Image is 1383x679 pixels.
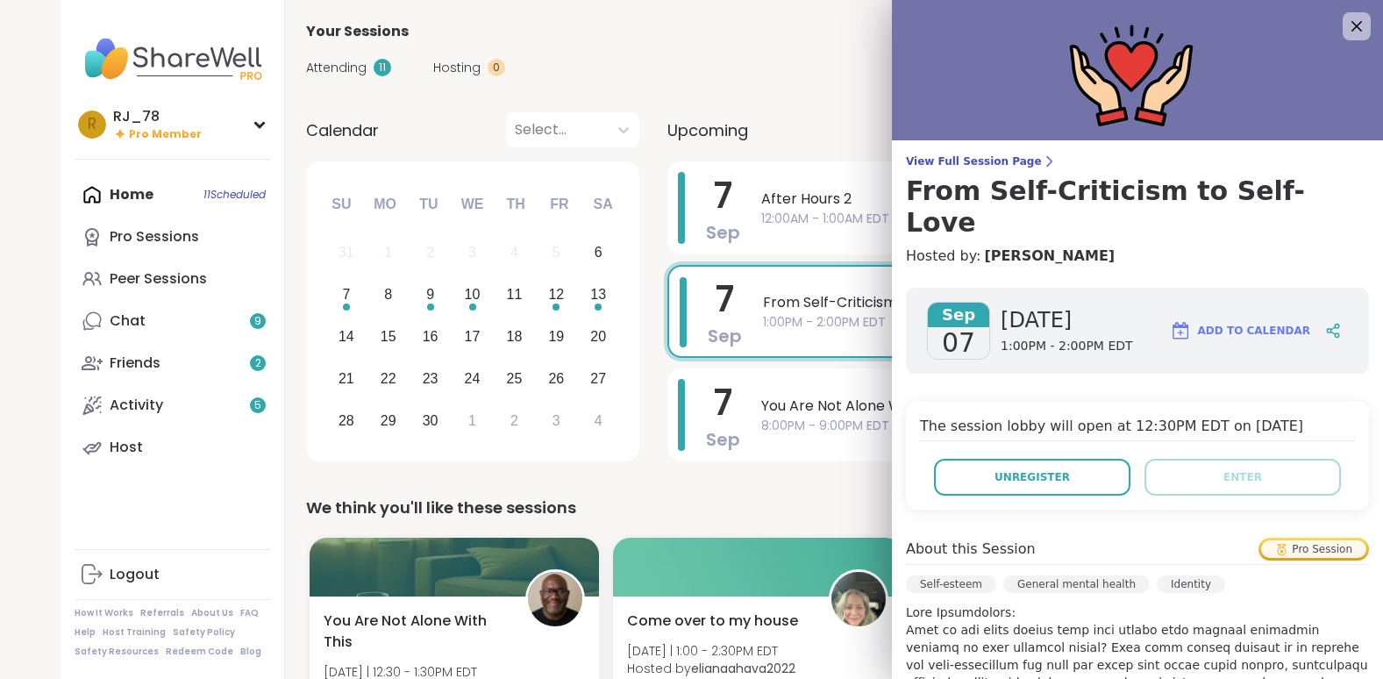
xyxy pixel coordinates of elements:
[306,59,367,77] span: Attending
[761,189,1271,210] span: After Hours 2
[538,234,575,272] div: Not available Friday, September 5th, 2025
[528,572,582,626] img: JonathanT
[906,154,1369,239] a: View Full Session PageFrom Self-Criticism to Self-Love
[110,269,207,289] div: Peer Sessions
[538,360,575,397] div: Choose Friday, September 26th, 2025
[548,367,564,390] div: 26
[580,318,617,356] div: Choose Saturday, September 20th, 2025
[1261,540,1366,558] div: Pro Session
[381,367,396,390] div: 22
[548,282,564,306] div: 12
[583,185,622,224] div: Sa
[423,367,438,390] div: 23
[706,427,740,452] span: Sep
[580,234,617,272] div: Choose Saturday, September 6th, 2025
[88,113,96,136] span: R
[110,438,143,457] div: Host
[426,240,434,264] div: 2
[507,367,523,390] div: 25
[75,646,159,658] a: Safety Resources
[75,626,96,639] a: Help
[488,59,505,76] div: 0
[328,276,366,314] div: Choose Sunday, September 7th, 2025
[103,626,166,639] a: Host Training
[411,234,449,272] div: Not available Tuesday, September 2nd, 2025
[920,416,1355,441] h4: The session lobby will open at 12:30PM EDT on [DATE]
[384,282,392,306] div: 8
[1223,469,1262,485] span: Enter
[453,276,491,314] div: Choose Wednesday, September 10th, 2025
[381,409,396,432] div: 29
[75,426,270,468] a: Host
[465,325,481,348] div: 17
[510,409,518,432] div: 2
[580,360,617,397] div: Choose Saturday, September 27th, 2025
[580,402,617,440] div: Choose Saturday, October 4th, 2025
[306,21,409,42] span: Your Sessions
[906,575,996,593] div: Self-esteem
[328,318,366,356] div: Choose Sunday, September 14th, 2025
[110,565,160,584] div: Logout
[322,185,360,224] div: Su
[495,276,533,314] div: Choose Thursday, September 11th, 2025
[465,282,481,306] div: 10
[538,276,575,314] div: Choose Friday, September 12th, 2025
[254,314,261,329] span: 9
[423,325,438,348] div: 16
[453,234,491,272] div: Not available Wednesday, September 3rd, 2025
[538,318,575,356] div: Choose Friday, September 19th, 2025
[426,282,434,306] div: 9
[994,469,1070,485] span: Unregister
[453,402,491,440] div: Choose Wednesday, October 1st, 2025
[369,360,407,397] div: Choose Monday, September 22nd, 2025
[984,246,1115,267] a: [PERSON_NAME]
[507,282,523,306] div: 11
[75,216,270,258] a: Pro Sessions
[667,118,748,142] span: Upcoming
[714,171,732,220] span: 7
[173,626,235,639] a: Safety Policy
[495,402,533,440] div: Choose Thursday, October 2nd, 2025
[552,409,560,432] div: 3
[369,402,407,440] div: Choose Monday, September 29th, 2025
[366,185,404,224] div: Mo
[113,107,202,126] div: RJ_78
[580,276,617,314] div: Choose Saturday, September 13th, 2025
[240,646,261,658] a: Blog
[374,59,391,76] div: 11
[75,342,270,384] a: Friends2
[590,325,606,348] div: 20
[761,210,1271,228] span: 12:00AM - 1:00AM EDT
[1162,310,1318,352] button: Add to Calendar
[369,234,407,272] div: Not available Monday, September 1st, 2025
[1001,306,1133,334] span: [DATE]
[453,318,491,356] div: Choose Wednesday, September 17th, 2025
[627,611,798,632] span: Come over to my house
[627,660,795,677] span: Hosted by
[110,396,163,415] div: Activity
[495,360,533,397] div: Choose Thursday, September 25th, 2025
[166,646,233,658] a: Redeem Code
[328,234,366,272] div: Not available Sunday, August 31st, 2025
[411,360,449,397] div: Choose Tuesday, September 23rd, 2025
[763,313,1269,332] span: 1:00PM - 2:00PM EDT
[465,367,481,390] div: 24
[1170,320,1191,341] img: ShareWell Logomark
[433,59,481,77] span: Hosting
[306,496,1302,520] div: We think you'll like these sessions
[906,246,1369,267] h4: Hosted by:
[339,409,354,432] div: 28
[453,185,491,224] div: We
[129,127,202,142] span: Pro Member
[384,240,392,264] div: 1
[831,572,886,626] img: elianaahava2022
[75,28,270,89] img: ShareWell Nav Logo
[495,234,533,272] div: Not available Thursday, September 4th, 2025
[140,607,184,619] a: Referrals
[1003,575,1150,593] div: General mental health
[339,325,354,348] div: 14
[342,282,350,306] div: 7
[942,327,975,359] span: 07
[714,378,732,427] span: 7
[306,118,379,142] span: Calendar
